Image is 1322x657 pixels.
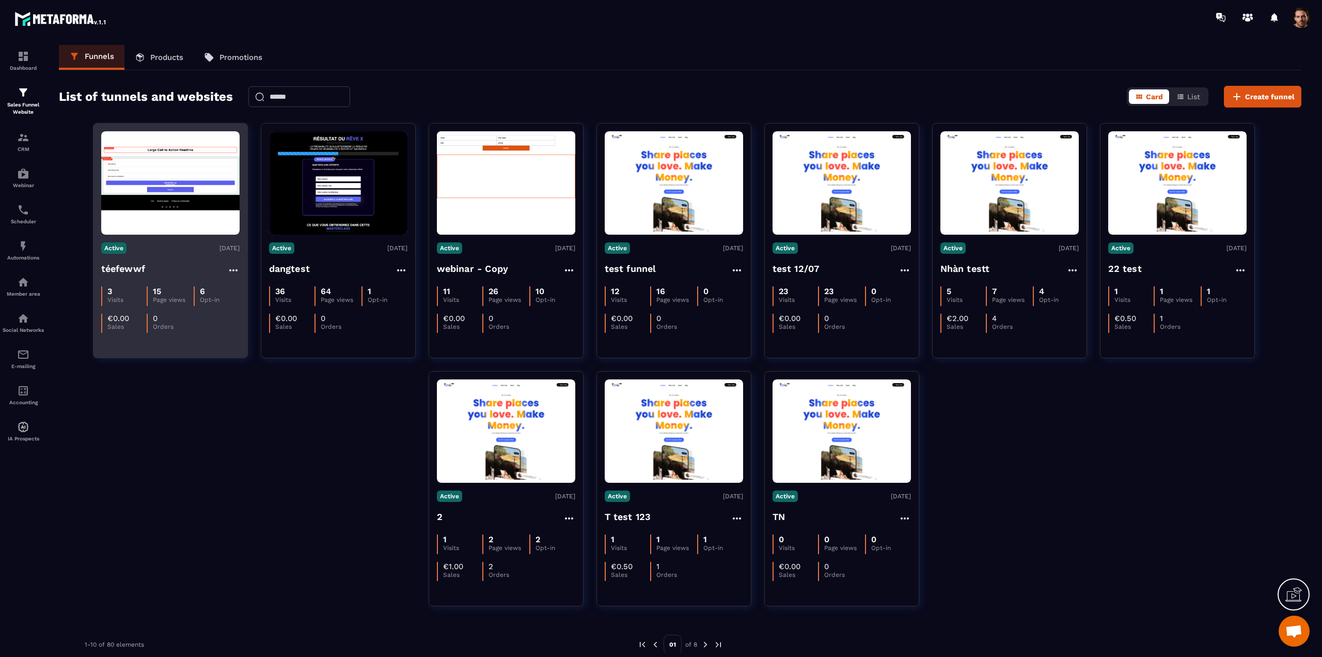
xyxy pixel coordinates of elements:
[703,286,709,296] p: 0
[992,286,997,296] p: 7
[947,314,968,323] p: €2.00
[17,240,29,252] img: automations
[269,131,407,235] img: image
[824,562,829,571] p: 0
[824,571,863,578] p: Orders
[443,314,465,323] p: €0.00
[824,296,865,303] p: Page views
[3,291,44,297] p: Member area
[536,544,575,552] p: Opt-in
[611,323,650,330] p: Sales
[701,640,710,649] img: next
[3,255,44,261] p: Automations
[779,534,784,544] p: 0
[443,323,482,330] p: Sales
[824,323,863,330] p: Orders
[437,383,575,480] img: image
[656,544,697,552] p: Page views
[368,296,407,303] p: Opt-in
[656,534,660,544] p: 1
[101,144,240,222] img: image
[1129,89,1169,104] button: Card
[269,242,294,254] p: Active
[443,562,463,571] p: €1.00
[489,296,529,303] p: Page views
[275,314,297,323] p: €0.00
[779,296,818,303] p: Visits
[14,9,107,28] img: logo
[3,101,44,116] p: Sales Funnel Website
[611,571,650,578] p: Sales
[605,510,651,524] h4: T test 123
[824,314,829,323] p: 0
[611,296,650,303] p: Visits
[779,314,800,323] p: €0.00
[1108,242,1134,254] p: Active
[321,323,360,330] p: Orders
[1226,245,1247,252] p: [DATE]
[992,323,1031,330] p: Orders
[555,245,575,252] p: [DATE]
[940,262,990,276] h4: Nhàn testt
[59,45,124,70] a: Funnels
[17,312,29,325] img: social-network
[85,641,144,648] p: 1-10 of 80 elements
[219,53,262,62] p: Promotions
[940,242,966,254] p: Active
[714,640,723,649] img: next
[200,296,239,303] p: Opt-in
[489,571,528,578] p: Orders
[107,286,112,296] p: 3
[3,124,44,160] a: formationformationCRM
[605,383,743,480] img: image
[605,134,743,232] img: image
[992,296,1033,303] p: Page views
[723,245,743,252] p: [DATE]
[17,167,29,180] img: automations
[3,436,44,441] p: IA Prospects
[1245,91,1295,102] span: Create funnel
[3,327,44,333] p: Social Networks
[3,79,44,124] a: formationformationSales Funnel Website
[3,182,44,188] p: Webinar
[3,160,44,196] a: automationsautomationsWebinar
[891,245,911,252] p: [DATE]
[779,286,788,296] p: 23
[1039,296,1078,303] p: Opt-in
[1207,296,1246,303] p: Opt-in
[437,491,462,502] p: Active
[656,323,696,330] p: Orders
[605,491,630,502] p: Active
[321,296,361,303] p: Page views
[489,534,493,544] p: 2
[1160,296,1201,303] p: Page views
[437,510,443,524] h4: 2
[773,383,911,480] img: image
[443,544,482,552] p: Visits
[443,534,447,544] p: 1
[947,286,951,296] p: 5
[368,286,371,296] p: 1
[489,286,498,296] p: 26
[773,134,911,232] img: image
[1108,134,1247,232] img: image
[17,385,29,397] img: accountant
[703,296,743,303] p: Opt-in
[1108,262,1142,276] h4: 22 test
[638,640,647,649] img: prev
[17,50,29,63] img: formation
[3,268,44,304] a: automationsautomationsMember area
[779,562,800,571] p: €0.00
[124,45,194,70] a: Products
[59,86,233,107] h2: List of tunnels and websites
[107,296,147,303] p: Visits
[605,262,656,276] h4: test funnel
[489,562,493,571] p: 2
[17,276,29,288] img: automations
[200,286,205,296] p: 6
[703,534,707,544] p: 1
[1160,323,1199,330] p: Orders
[17,421,29,433] img: automations
[824,534,829,544] p: 0
[773,510,785,524] h4: TN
